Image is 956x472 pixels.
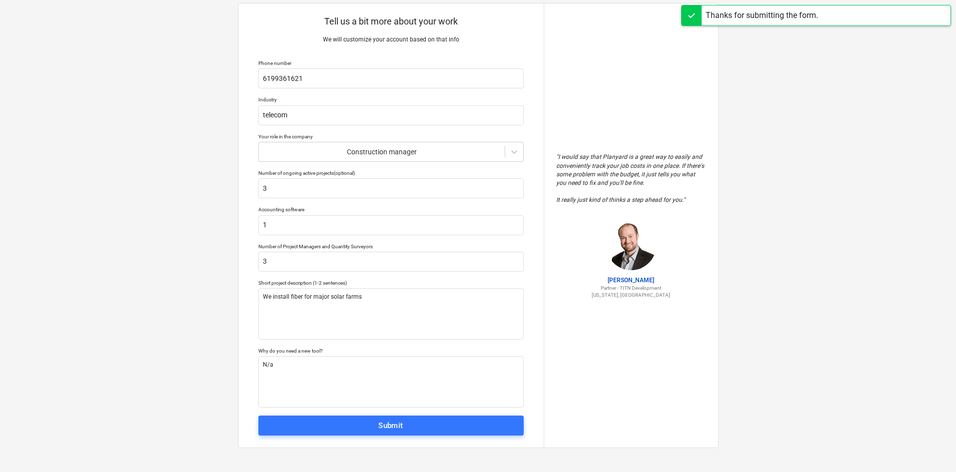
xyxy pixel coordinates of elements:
iframe: Chat Widget [906,424,956,472]
div: Accounting software [258,206,524,213]
div: Thanks for submitting the form. [706,9,818,21]
p: [PERSON_NAME] [556,276,706,285]
div: Submit [378,419,403,432]
div: Your role in the company [258,133,524,140]
p: Tell us a bit more about your work [258,15,524,27]
input: Your phone number [258,68,524,88]
textarea: N/a [258,356,524,408]
div: Industry [258,96,524,103]
div: Why do you need a new tool? [258,348,524,354]
p: " I would say that Planyard is a great way to easily and conveniently track your job costs in one... [556,153,706,204]
input: Industry [258,105,524,125]
input: Accounting software [258,215,524,235]
p: We will customize your account based on that info [258,35,524,44]
input: Number of Project Managers and Quantity Surveyors [258,252,524,272]
input: Number of ongoing active projects [258,178,524,198]
div: Short project description (1-2 sentences) [258,280,524,286]
div: Number of ongoing active projects (optional) [258,170,524,176]
p: [US_STATE], [GEOGRAPHIC_DATA] [556,292,706,298]
textarea: We install fiber for major solar farms [258,288,524,340]
div: Number of Project Managers and Quantity Surveyors [258,243,524,250]
p: Partner - TITN Development [556,285,706,291]
img: Jordan Cohen [606,220,656,270]
div: Phone number [258,60,524,66]
button: Submit [258,416,524,436]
